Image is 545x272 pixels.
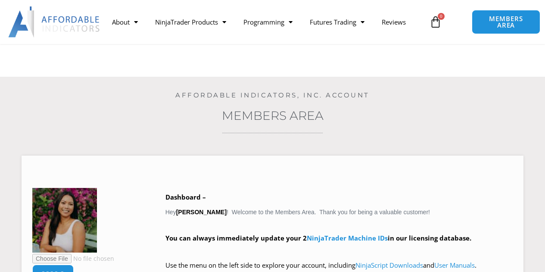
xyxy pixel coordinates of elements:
a: 0 [417,9,455,34]
a: Programming [235,12,301,32]
a: MEMBERS AREA [472,10,540,34]
b: Dashboard – [165,193,206,201]
span: MEMBERS AREA [481,16,531,28]
a: Affordable Indicators, Inc. Account [175,91,370,99]
a: Futures Trading [301,12,373,32]
strong: You can always immediately update your 2 in our licensing database. [165,234,471,242]
a: User Manuals [434,261,475,269]
img: LogoAI | Affordable Indicators – NinjaTrader [8,6,101,38]
a: NinjaScript Downloads [355,261,423,269]
a: NinjaTrader Products [146,12,235,32]
a: About [103,12,146,32]
strong: [PERSON_NAME] [176,209,227,216]
img: carol-1-150x150.jpg [32,188,97,253]
a: NinjaTrader Machine IDs [307,234,388,242]
nav: Menu [103,12,425,32]
span: 0 [438,13,445,20]
a: Reviews [373,12,414,32]
a: Members Area [222,108,324,123]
